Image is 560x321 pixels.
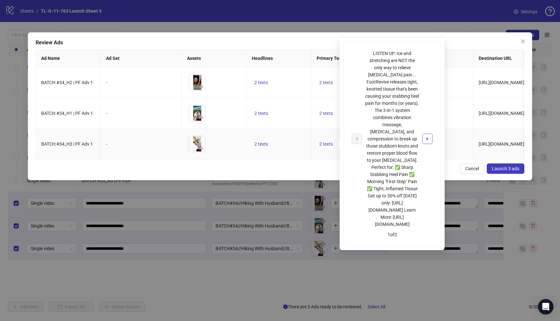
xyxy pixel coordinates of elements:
[189,74,205,91] img: Asset 1
[106,140,176,148] div: -
[36,39,524,47] div: Review Ads
[518,36,528,47] button: Close
[101,50,182,67] th: Ad Set
[252,79,271,86] button: 2 texts
[189,105,205,121] img: Asset 1
[473,50,538,67] th: Destination URL
[311,50,392,67] th: Primary Texts
[319,141,333,147] span: 2 texts
[189,136,205,152] img: Asset 1
[317,109,335,117] button: 2 texts
[199,146,204,150] span: eye
[252,140,271,148] button: 2 texts
[479,141,524,147] span: [URL][DOMAIN_NAME]
[106,110,176,117] div: -
[365,50,419,228] div: LISTEN UP: Ice and stretching are NOT the only way to relieve [MEDICAL_DATA] pain... FootRevive r...
[487,163,524,174] button: Launch 3 ads
[319,80,333,85] span: 2 texts
[317,140,335,148] button: 2 texts
[247,50,311,67] th: Headlines
[317,79,335,86] button: 2 texts
[199,84,204,89] span: eye
[254,80,268,85] span: 2 texts
[425,137,430,141] span: caret-right
[479,80,524,85] span: [URL][DOMAIN_NAME]
[41,141,93,147] span: BATCH #34_H3 | PF Adv 1
[538,299,554,315] div: Open Intercom Messenger
[36,50,101,67] th: Ad Name
[252,109,271,117] button: 2 texts
[199,115,204,120] span: eye
[465,166,479,171] span: Cancel
[520,39,526,44] span: close
[352,231,433,238] div: 1 of 2
[254,141,268,147] span: 2 texts
[41,111,93,116] span: BATCH #34_H1 | PF Adv 1
[492,166,519,171] span: Launch 3 ads
[479,111,524,116] span: [URL][DOMAIN_NAME]
[197,144,205,152] button: Preview
[319,111,333,116] span: 2 texts
[254,111,268,116] span: 2 texts
[197,114,205,121] button: Preview
[460,163,484,174] button: Cancel
[41,80,93,85] span: BATCH #34_H2 | PF Adv 1
[106,79,176,86] div: -
[182,50,247,67] th: Assets
[197,83,205,91] button: Preview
